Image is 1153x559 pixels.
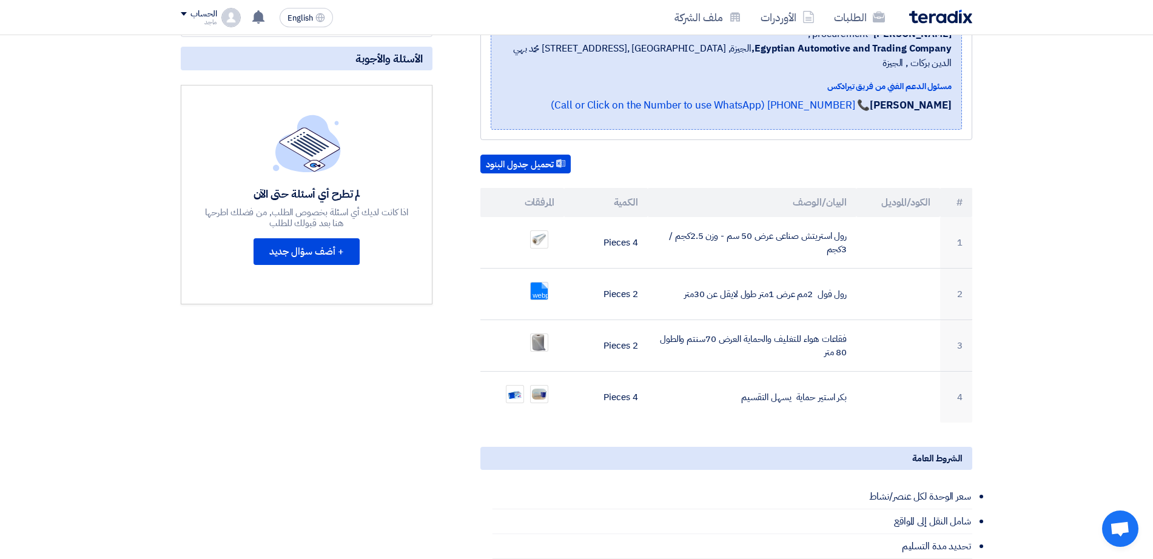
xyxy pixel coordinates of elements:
[480,155,571,174] button: تحميل جدول البنود
[648,269,857,320] td: رول فول 2مم عرض 1متر طول لايقل عن 30متر
[564,188,648,217] th: الكمية
[551,98,870,113] a: 📞 [PHONE_NUMBER] (Call or Click on the Number to use WhatsApp)
[564,269,648,320] td: 2 Pieces
[940,188,972,217] th: #
[531,387,548,401] img: __1756477970670.jpg
[492,484,972,509] li: سعر الوحدة لكل عنصر/نشاط
[912,452,963,465] span: الشروط العامة
[564,372,648,423] td: 4 Pieces
[940,217,972,269] td: 1
[909,10,972,24] img: Teradix logo
[492,509,972,534] li: شامل النقل إلى المواقع
[870,98,952,113] strong: [PERSON_NAME]
[648,188,857,217] th: البيان/الوصف
[1102,510,1138,547] div: Open chat
[751,41,952,56] b: Egyptian Automotive and Trading Company,
[648,320,857,372] td: فقاعات هواء للتغليف والحماية العرض 70سنتم والطول 80 متر
[280,8,333,27] button: English
[648,217,857,269] td: رول استريتش صناعى عرض 50 سم - وزن 2.5كجم / 3كجم
[564,320,648,372] td: 2 Pieces
[501,41,952,70] span: الجيزة, [GEOGRAPHIC_DATA] ,[STREET_ADDRESS] محمد بهي الدين بركات , الجيزة
[190,9,217,19] div: الحساب
[665,3,751,32] a: ملف الشركة
[531,232,548,247] img: __1756477491021.jpg
[181,19,217,25] div: ماجد
[531,283,628,355] a: __1756477494830.webp
[940,320,972,372] td: 3
[501,80,952,93] div: مسئول الدعم الفني من فريق تيرادكس
[506,386,523,403] img: x_1756477971275.png
[204,207,410,229] div: اذا كانت لديك أي اسئلة بخصوص الطلب, من فضلك اطرحها هنا بعد قبولك للطلب
[480,188,564,217] th: المرفقات
[940,269,972,320] td: 2
[492,534,972,559] li: تحديد مدة التسليم
[824,3,895,32] a: الطلبات
[254,238,360,265] button: + أضف سؤال جديد
[564,217,648,269] td: 4 Pieces
[751,3,824,32] a: الأوردرات
[287,14,313,22] span: English
[531,333,548,352] img: _1756477772814.jpg
[221,8,241,27] img: profile_test.png
[273,115,341,172] img: empty_state_list.svg
[648,372,857,423] td: بكر استير حماية يسهل التقسيم
[355,52,423,65] span: الأسئلة والأجوبة
[204,187,410,201] div: لم تطرح أي أسئلة حتى الآن
[856,188,940,217] th: الكود/الموديل
[940,372,972,423] td: 4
